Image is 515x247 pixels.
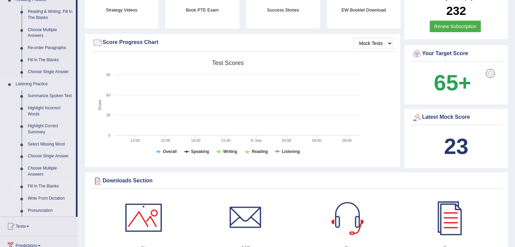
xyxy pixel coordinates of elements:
h4: Book PTE Exam [165,6,239,14]
div: Your Target Score [412,49,500,59]
a: Choose Multiple Answers [25,24,76,42]
tspan: Test scores [212,60,244,66]
tspan: 8. Sep [251,138,262,142]
a: Highlight Correct Summary [25,120,76,138]
h4: Strategy Videos [85,6,158,14]
text: 03:00 [282,138,291,142]
text: 09:00 [342,138,352,142]
text: 90 [106,73,110,77]
a: Write From Dictation [25,193,76,205]
text: 18:00 [191,138,200,142]
a: Select Missing Word [25,138,76,151]
a: Fill In The Blanks [25,54,76,66]
a: Tests [0,217,78,234]
tspan: Overall [163,149,177,154]
a: Fill In The Blanks [25,180,76,193]
text: 21:00 [221,138,231,142]
b: 232 [446,4,466,17]
text: 15:00 [161,138,170,142]
h4: EW Booklet Download [327,6,401,14]
a: Re-order Paragraphs [25,42,76,54]
text: 60 [106,93,110,97]
text: 30 [106,113,110,117]
a: Pronunciation [25,205,76,217]
a: Reading & Writing: Fill In The Blanks [25,6,76,24]
a: Choose Multiple Answers [25,162,76,180]
a: Choose Single Answer [25,66,76,78]
tspan: Speaking [191,149,209,154]
a: Choose Single Answer [25,150,76,162]
a: Highlight Incorrect Words [25,102,76,120]
h4: Success Stories [246,6,320,14]
text: 0 [108,133,110,137]
div: Score Progress Chart [92,38,393,48]
tspan: Listening [282,149,300,154]
div: Downloads Section [92,176,500,186]
div: Latest Mock Score [412,112,500,122]
b: 65+ [434,70,471,95]
a: Renew Subscription [430,21,481,32]
text: 12:00 [131,138,140,142]
a: Listening Practice [13,78,76,90]
tspan: Reading [252,149,268,154]
b: 23 [444,134,468,159]
a: Summarize Spoken Text [25,90,76,102]
tspan: Writing [223,149,237,154]
tspan: Score [98,100,102,111]
text: 06:00 [312,138,322,142]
